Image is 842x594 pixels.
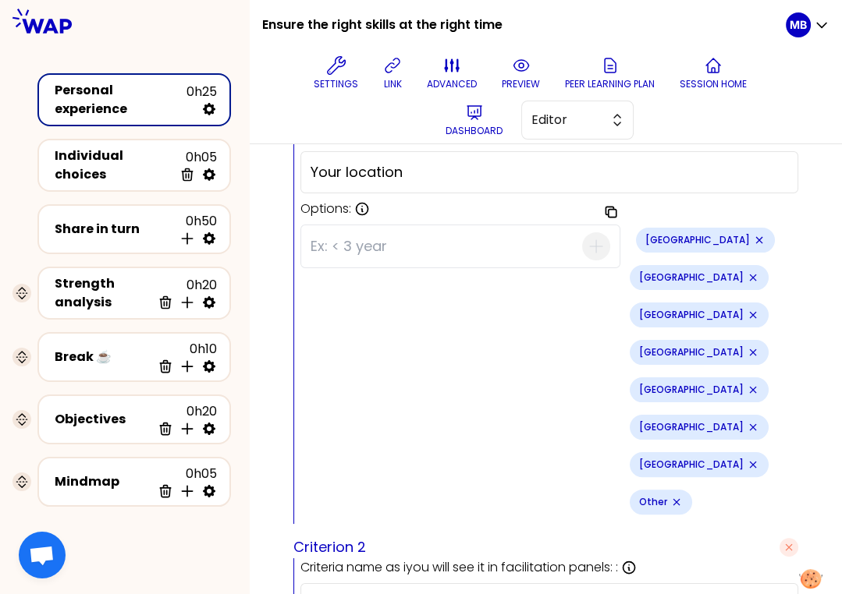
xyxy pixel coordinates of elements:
div: 0h10 [151,340,217,374]
div: Objectives [55,410,151,429]
div: [GEOGRAPHIC_DATA] [630,452,769,477]
button: Remove small badge [747,384,759,396]
div: Break ☕️ [55,348,151,366]
button: MB [786,12,830,37]
div: Personal experience [55,81,187,118]
a: Ouvrir le chat [19,532,66,578]
div: 0h20 [151,276,217,310]
button: Remove small badge [747,458,759,471]
p: Dashboard [446,125,503,137]
p: advanced [427,78,477,90]
div: 0h05 [173,148,217,182]
button: Remove small badge [747,309,759,321]
button: Session home [673,50,753,97]
div: 0h50 [173,212,217,246]
div: [GEOGRAPHIC_DATA] [636,228,775,253]
div: Strength analysis [55,274,151,312]
input: Ex: How many years of experience do you have? [311,161,788,183]
p: link [384,78,402,90]
button: Remove small badge [747,421,759,433]
input: Ex: < 3 year [311,226,582,267]
div: [GEOGRAPHIC_DATA] [630,265,769,290]
span: Options: [300,200,351,218]
p: Settings [314,78,358,90]
div: [GEOGRAPHIC_DATA] [630,415,769,440]
div: [GEOGRAPHIC_DATA] [630,302,769,327]
button: Remove small badge [747,271,759,284]
div: 0h25 [187,83,217,117]
p: preview [502,78,540,90]
button: Editor [521,101,634,140]
p: MB [790,17,807,33]
button: Remove small badge [753,234,766,246]
button: preview [496,50,546,97]
div: 0h20 [151,402,217,437]
div: 0h05 [151,465,217,499]
span: Editor [531,111,602,129]
p: Peer learning plan [565,78,655,90]
button: Settings [307,50,364,97]
div: Mindmap [55,472,151,491]
button: link [377,50,408,97]
p: Criteria name as iyou will see it in facilitation panels: : [300,558,618,577]
button: Remove small badge [747,346,759,359]
div: [GEOGRAPHIC_DATA] [630,377,769,402]
button: Dashboard [439,97,509,143]
div: Individual choices [55,147,173,184]
button: Peer learning plan [559,50,661,97]
div: Share in turn [55,220,173,239]
button: advanced [421,50,483,97]
button: Remove small badge [670,496,683,508]
label: Criterion 2 [293,536,366,558]
div: Other [630,490,692,514]
div: [GEOGRAPHIC_DATA] [630,340,769,365]
p: Session home [680,78,747,90]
